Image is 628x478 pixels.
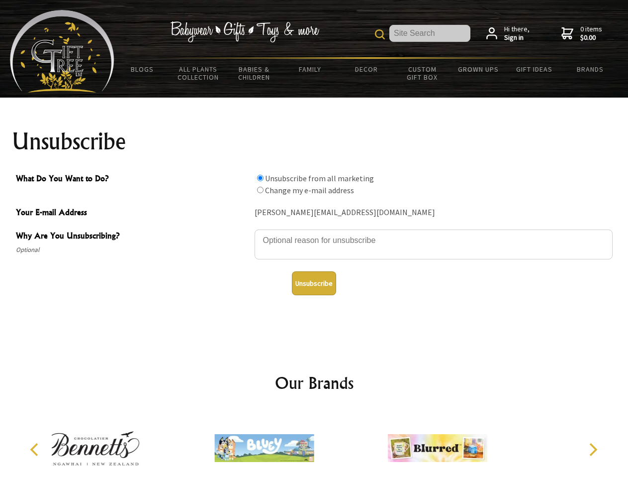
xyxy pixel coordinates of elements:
[504,33,530,42] strong: Sign in
[171,59,227,88] a: All Plants Collection
[25,439,47,461] button: Previous
[257,187,264,193] input: What Do You Want to Do?
[255,205,613,221] div: [PERSON_NAME][EMAIL_ADDRESS][DOMAIN_NAME]
[282,59,339,80] a: Family
[450,59,506,80] a: Grown Ups
[338,59,394,80] a: Decor
[10,10,114,93] img: Babyware - Gifts - Toys and more...
[170,21,319,42] img: Babywear - Gifts - Toys & more
[504,25,530,42] span: Hi there,
[375,29,385,39] img: product search
[265,185,354,195] label: Change my e-mail address
[506,59,562,80] a: Gift Ideas
[562,59,619,80] a: Brands
[580,24,602,42] span: 0 items
[16,206,250,221] span: Your E-mail Address
[16,230,250,244] span: Why Are You Unsubscribing?
[561,25,602,42] a: 0 items$0.00
[486,25,530,42] a: Hi there,Sign in
[580,33,602,42] strong: $0.00
[582,439,604,461] button: Next
[16,244,250,256] span: Optional
[292,271,336,295] button: Unsubscribe
[265,173,374,183] label: Unsubscribe from all marketing
[255,230,613,259] textarea: Why Are You Unsubscribing?
[114,59,171,80] a: BLOGS
[257,175,264,181] input: What Do You Want to Do?
[16,172,250,187] span: What Do You Want to Do?
[20,371,609,395] h2: Our Brands
[12,129,617,153] h1: Unsubscribe
[226,59,282,88] a: Babies & Children
[394,59,450,88] a: Custom Gift Box
[389,25,470,42] input: Site Search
